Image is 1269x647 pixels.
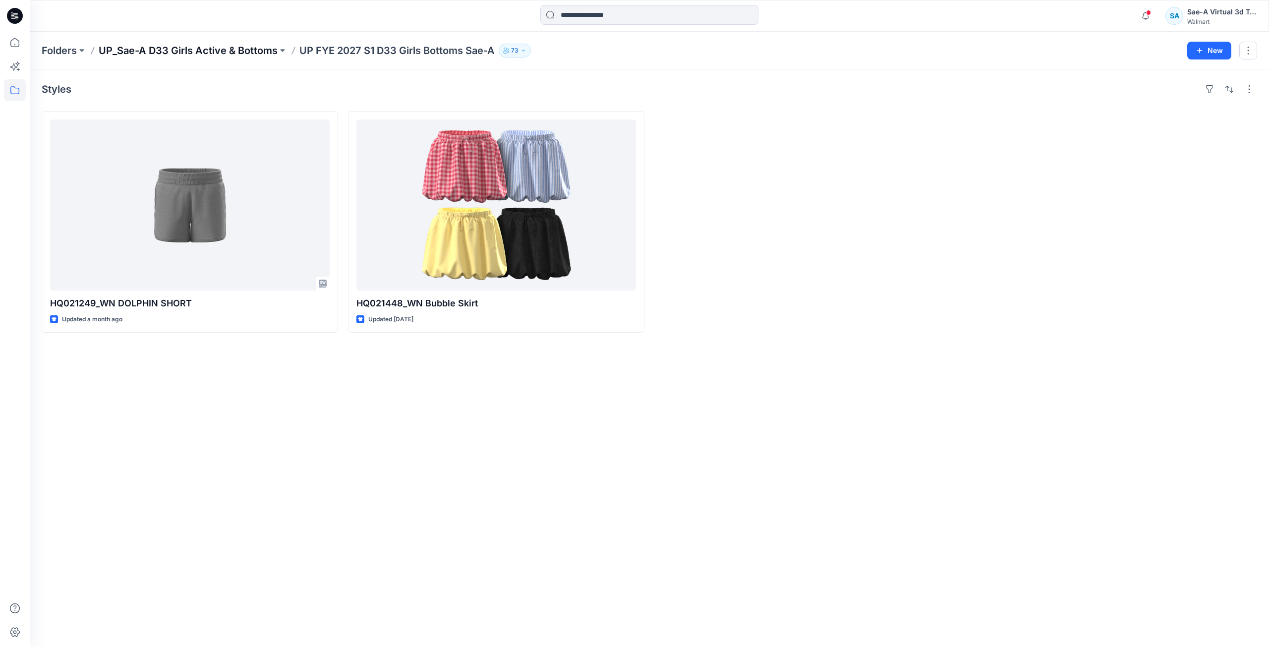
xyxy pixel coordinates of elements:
a: HQ021448_WN Bubble Skirt [356,119,636,291]
a: HQ021249_WN DOLPHIN SHORT [50,119,330,291]
div: Sae-A Virtual 3d Team [1187,6,1257,18]
a: UP_Sae-A D33 Girls Active & Bottoms [99,44,278,58]
p: 73 [511,45,519,56]
button: 73 [499,44,531,58]
p: HQ021448_WN Bubble Skirt [356,296,636,310]
h4: Styles [42,83,71,95]
div: Walmart [1187,18,1257,25]
p: UP FYE 2027 S1 D33 Girls Bottoms Sae-A [299,44,495,58]
button: New [1187,42,1231,59]
p: HQ021249_WN DOLPHIN SHORT [50,296,330,310]
p: Updated a month ago [62,314,122,325]
p: Updated [DATE] [368,314,413,325]
a: Folders [42,44,77,58]
div: SA [1165,7,1183,25]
